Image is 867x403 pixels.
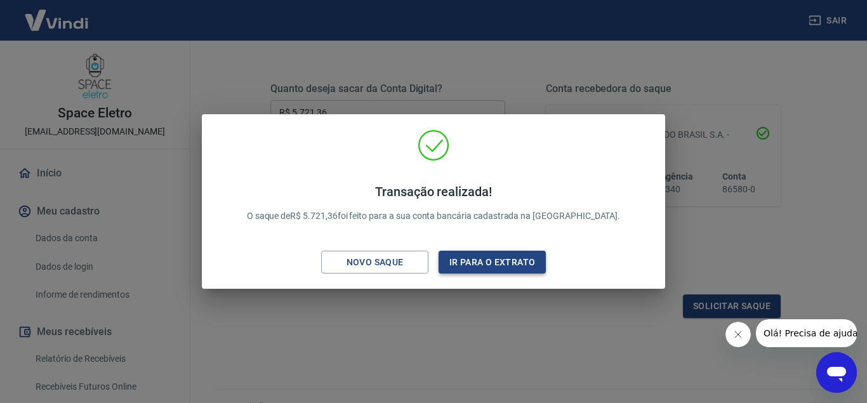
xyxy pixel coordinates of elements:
button: Novo saque [321,251,428,274]
iframe: Fechar mensagem [725,322,751,347]
div: Novo saque [331,254,419,270]
p: O saque de R$ 5.721,36 foi feito para a sua conta bancária cadastrada na [GEOGRAPHIC_DATA]. [247,184,621,223]
button: Ir para o extrato [439,251,546,274]
iframe: Botão para abrir a janela de mensagens [816,352,857,393]
h4: Transação realizada! [247,184,621,199]
span: Olá! Precisa de ajuda? [8,9,107,19]
iframe: Mensagem da empresa [756,319,857,347]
